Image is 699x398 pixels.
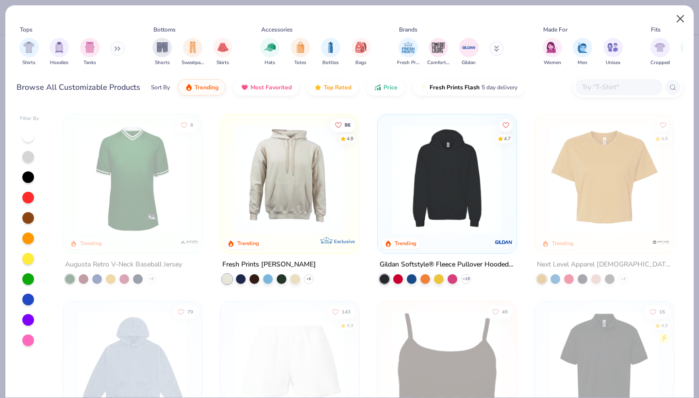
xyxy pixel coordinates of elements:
[322,59,339,66] span: Bottles
[543,38,562,66] button: filter button
[413,79,525,96] button: Fresh Prints Flash5 day delivery
[54,42,65,53] img: Hoodies Image
[19,38,39,66] button: filter button
[178,79,226,96] button: Trending
[50,59,68,66] span: Hoodies
[431,40,446,55] img: Comfort Colors Image
[621,276,626,282] span: + 3
[195,83,218,91] span: Trending
[603,38,623,66] button: filter button
[544,59,561,66] span: Women
[20,25,33,34] div: Tops
[420,83,428,91] img: flash.gif
[65,259,182,271] div: Augusta Retro V-Neck Baseball Jersey
[20,115,39,122] div: Filter By
[265,42,276,53] img: Hats Image
[187,42,198,53] img: Sweatpants Image
[573,38,592,66] div: filter for Men
[547,42,558,53] img: Women Image
[494,232,514,252] img: Gildan logo
[307,79,359,96] button: Top Rated
[73,124,192,234] img: bd841bdf-fb10-4456-86b0-19c9ad855866
[314,83,322,91] img: TopRated.gif
[351,38,371,66] button: filter button
[383,83,398,91] span: Price
[545,124,664,234] img: ac85d554-9c5a-4192-9f6b-9a1c8cda542c
[19,38,39,66] div: filter for Shirts
[149,276,154,282] span: + 9
[327,305,355,318] button: Like
[50,38,69,66] button: filter button
[482,82,517,93] span: 5 day delivery
[182,38,204,66] div: filter for Sweatpants
[650,38,670,66] button: filter button
[241,83,249,91] img: most_fav.gif
[260,38,280,66] div: filter for Hats
[291,38,310,66] button: filter button
[334,238,355,245] span: Exclusive
[295,42,306,53] img: Totes Image
[401,40,416,55] img: Fresh Prints Image
[22,59,35,66] span: Shirts
[80,38,100,66] button: filter button
[661,322,668,329] div: 4.9
[603,38,623,66] div: filter for Unisex
[152,38,172,66] div: filter for Shorts
[656,118,670,132] button: Like
[399,25,417,34] div: Brands
[366,79,405,96] button: Price
[260,38,280,66] button: filter button
[645,305,670,318] button: Like
[380,259,515,271] div: Gildan Softstyle® Fleece Pullover Hooded Sweatshirt
[180,232,199,252] img: Augusta logo
[499,118,513,132] button: Like
[650,38,670,66] div: filter for Cropped
[577,42,588,53] img: Men Image
[321,38,340,66] button: filter button
[233,79,299,96] button: Most Favorited
[651,232,670,252] img: Next Level Apparel logo
[265,59,275,66] span: Hats
[230,124,349,234] img: 4cba63b0-d7b1-4498-a49e-d83b35899c19
[80,38,100,66] div: filter for Tanks
[504,135,511,143] div: 4.7
[650,59,670,66] span: Cropped
[50,38,69,66] div: filter for Hoodies
[347,322,353,329] div: 4.9
[217,42,229,53] img: Skirts Image
[213,38,233,66] div: filter for Skirts
[355,42,366,53] img: Bags Image
[581,82,656,93] input: Try "T-Shirt"
[487,305,513,318] button: Like
[182,38,204,66] button: filter button
[661,135,668,143] div: 4.8
[427,59,449,66] span: Comfort Colors
[462,276,469,282] span: + 19
[651,25,661,34] div: Fits
[306,276,311,282] span: + 6
[185,83,193,91] img: trending.gif
[387,124,507,234] img: 1a07cc18-aee9-48c0-bcfb-936d85bd356b
[325,42,336,53] img: Bottles Image
[459,38,479,66] button: filter button
[83,59,96,66] span: Tanks
[537,259,672,271] div: Next Level Apparel [DEMOGRAPHIC_DATA]' Ideal Crop T-Shirt
[543,25,567,34] div: Made For
[462,59,476,66] span: Gildan
[607,42,618,53] img: Unisex Image
[321,38,340,66] div: filter for Bottles
[191,123,194,128] span: 6
[427,38,449,66] button: filter button
[345,123,350,128] span: 86
[606,59,620,66] span: Unisex
[355,59,366,66] span: Bags
[397,59,419,66] span: Fresh Prints
[250,83,292,91] span: Most Favorited
[222,259,316,271] div: Fresh Prints [PERSON_NAME]
[502,309,508,314] span: 49
[654,42,666,53] img: Cropped Image
[543,38,562,66] div: filter for Women
[157,42,168,53] img: Shorts Image
[84,42,95,53] img: Tanks Image
[182,59,204,66] span: Sweatpants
